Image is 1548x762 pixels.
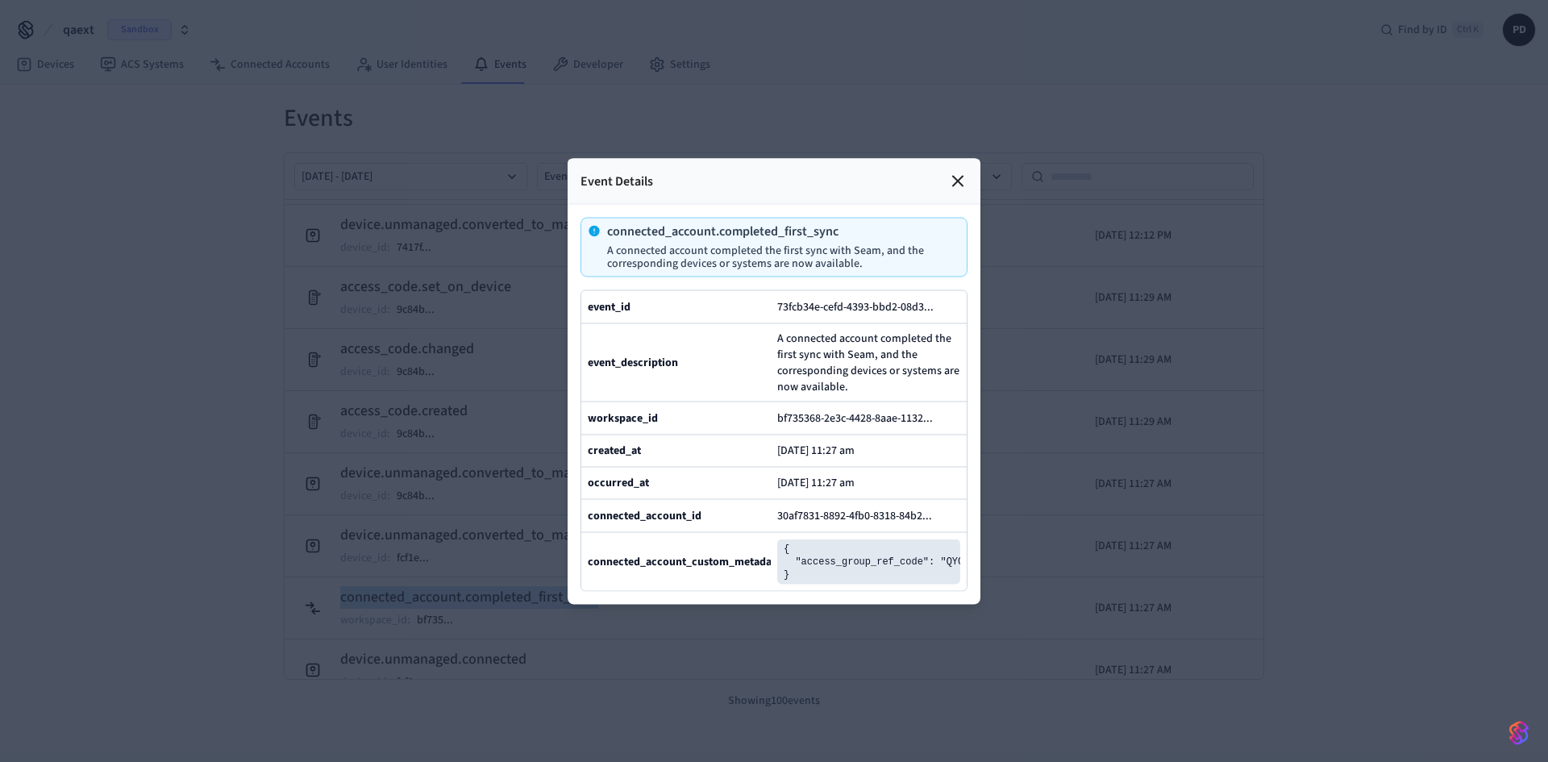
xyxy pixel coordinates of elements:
b: event_id [588,298,630,314]
b: event_description [588,354,678,370]
b: created_at [588,443,641,459]
p: [DATE] 11:27 am [777,477,855,489]
b: workspace_id [588,410,658,426]
p: Event Details [580,171,653,190]
button: bf735368-2e3c-4428-8aae-1132... [774,408,949,427]
b: connected_account_custom_metadata [588,553,781,569]
b: occurred_at [588,475,649,491]
p: [DATE] 11:27 am [777,444,855,457]
p: connected_account.completed_first_sync [607,224,954,237]
button: 30af7831-8892-4fb0-8318-84b2... [774,506,948,525]
pre: { "access_group_ref_code": "QYCH-HGE-163" } [777,539,960,584]
button: 73fcb34e-cefd-4393-bbd2-08d3... [774,297,950,316]
b: connected_account_id [588,507,701,523]
span: A connected account completed the first sync with Seam, and the corresponding devices or systems ... [777,330,960,394]
p: A connected account completed the first sync with Seam, and the corresponding devices or systems ... [607,244,954,269]
img: SeamLogoGradient.69752ec5.svg [1509,720,1529,746]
